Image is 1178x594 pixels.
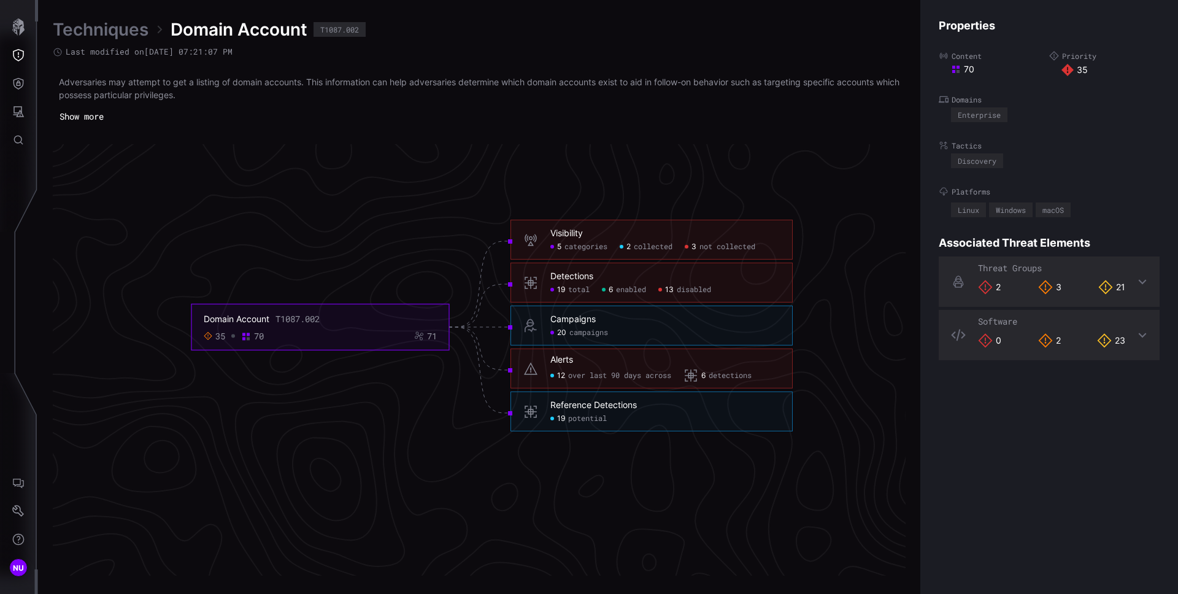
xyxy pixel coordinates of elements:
div: Reference Detections [550,400,637,411]
span: 5 [557,242,561,252]
div: 3 [1038,280,1061,295]
time: [DATE] 07:21:07 PM [144,46,233,57]
span: Software [978,315,1017,327]
span: 13 [665,285,674,295]
span: total [568,285,590,295]
button: NU [1,553,36,582]
div: 70 [951,64,1049,75]
span: over last 90 days across [568,371,671,381]
span: Last modified on [66,47,233,57]
span: 12 [557,371,565,381]
p: Adversaries may attempt to get a listing of domain accounts. This information can help adversarie... [59,75,899,101]
div: Discovery [958,157,996,164]
span: not collected [699,242,755,252]
div: Domain Account [204,314,269,325]
span: campaigns [569,328,608,338]
span: detections [709,371,752,381]
span: 19 [557,414,565,424]
div: 0 [978,333,1001,348]
div: 35 [215,331,225,342]
div: 2 [1038,333,1061,348]
span: NU [13,561,25,574]
span: 6 [609,285,613,295]
div: Campaigns [550,314,596,325]
span: 20 [557,328,566,338]
div: T1087.002 [275,314,320,325]
div: Enterprise [958,111,1001,118]
h4: Associated Threat Elements [939,236,1160,250]
label: Platforms [939,187,1160,196]
div: 23 [1097,333,1125,348]
div: Visibility [550,228,583,239]
span: categories [564,242,607,252]
div: 21 [1098,280,1125,295]
label: Domains [939,94,1160,104]
label: Content [939,51,1049,61]
span: collected [634,242,672,252]
span: disabled [677,285,711,295]
h4: Properties [939,18,1160,33]
div: Linux [958,206,979,214]
span: enabled [616,285,646,295]
button: Show more [53,107,110,126]
div: Windows [996,206,1026,214]
span: 2 [626,242,631,252]
div: 2 [978,280,1001,295]
div: 71 [427,331,437,342]
div: T1087.002 [320,26,359,33]
span: 6 [701,371,706,381]
span: 3 [691,242,696,252]
span: Threat Groups [978,262,1042,274]
span: 19 [557,285,565,295]
div: Alerts [550,354,573,365]
label: Priority [1049,51,1160,61]
div: macOS [1042,206,1064,214]
div: 70 [254,331,264,342]
div: 35 [1061,64,1160,76]
span: Domain Account [171,18,307,40]
div: Detections [550,271,593,282]
a: Techniques [53,18,148,40]
span: potential [568,414,607,424]
label: Tactics [939,141,1160,150]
